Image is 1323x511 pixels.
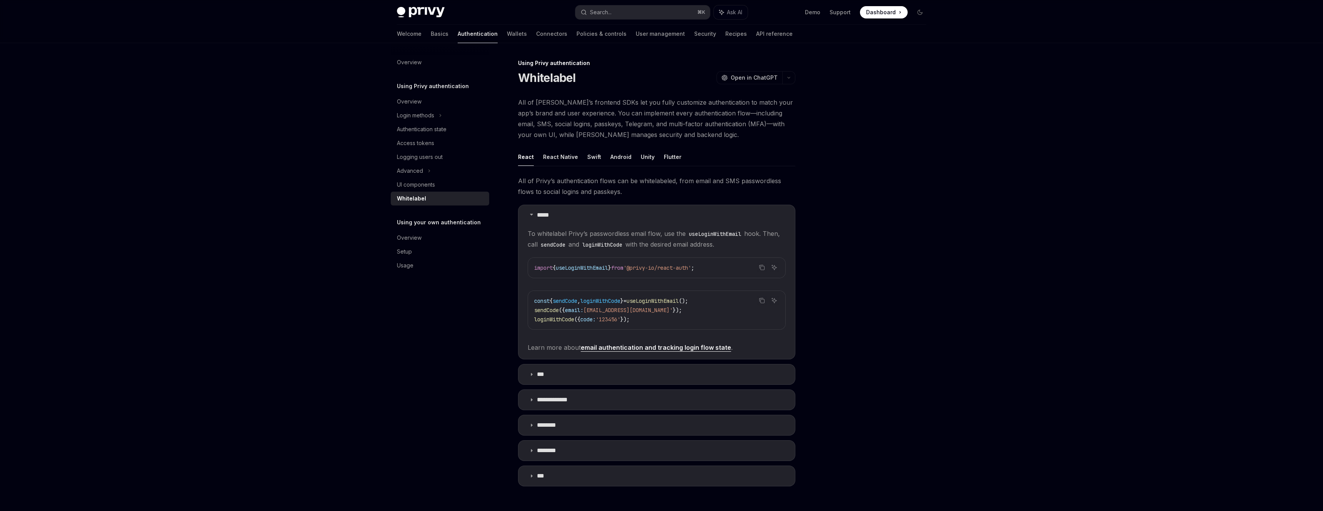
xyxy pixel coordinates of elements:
[518,205,795,359] details: *****To whitelabel Privy’s passwordless email flow, use theuseLoginWithEmailhook. Then, callsendC...
[914,6,926,18] button: Toggle dark mode
[577,25,627,43] a: Policies & controls
[534,297,550,304] span: const
[620,316,630,323] span: });
[664,148,681,166] button: Flutter
[620,297,623,304] span: }
[518,175,795,197] span: All of Privy’s authentication flows can be whitelabeled, from email and SMS passwordless flows to...
[581,344,731,352] a: email authentication and tracking login flow state
[860,6,908,18] a: Dashboard
[397,111,434,120] div: Login methods
[397,247,412,256] div: Setup
[391,55,489,69] a: Overview
[391,245,489,259] a: Setup
[579,240,625,249] code: loginWithCode
[397,125,447,134] div: Authentication state
[627,297,679,304] span: useLoginWithEmail
[725,25,747,43] a: Recipes
[610,148,632,166] button: Android
[769,296,779,306] button: Ask AI
[391,122,489,136] a: Authentication state
[397,152,443,162] div: Logging users out
[697,9,705,15] span: ⌘ K
[556,264,608,271] span: useLoginWithEmail
[391,192,489,205] a: Whitelabel
[397,166,423,175] div: Advanced
[623,297,627,304] span: =
[596,316,620,323] span: '123456'
[391,150,489,164] a: Logging users out
[518,71,576,85] h1: Whitelabel
[757,262,767,272] button: Copy the contents from the code block
[727,8,742,16] span: Ask AI
[559,307,565,314] span: ({
[397,261,413,270] div: Usage
[580,297,620,304] span: loginWithCode
[769,262,779,272] button: Ask AI
[714,5,748,19] button: Ask AI
[397,194,426,203] div: Whitelabel
[534,264,553,271] span: import
[397,233,422,242] div: Overview
[397,82,469,91] h5: Using Privy authentication
[536,25,567,43] a: Connectors
[550,297,553,304] span: {
[534,307,559,314] span: sendCode
[391,136,489,150] a: Access tokens
[534,316,574,323] span: loginWithCode
[391,95,489,109] a: Overview
[507,25,527,43] a: Wallets
[866,8,896,16] span: Dashboard
[397,7,445,18] img: dark logo
[757,296,767,306] button: Copy the contents from the code block
[679,297,688,304] span: ();
[608,264,611,271] span: }
[431,25,448,43] a: Basics
[694,25,716,43] a: Security
[731,74,778,82] span: Open in ChatGPT
[623,264,691,271] span: '@privy-io/react-auth'
[458,25,498,43] a: Authentication
[691,264,694,271] span: ;
[756,25,793,43] a: API reference
[538,240,568,249] code: sendCode
[391,178,489,192] a: UI components
[673,307,682,314] span: });
[590,8,612,17] div: Search...
[397,180,435,189] div: UI components
[636,25,685,43] a: User management
[577,297,580,304] span: ,
[397,97,422,106] div: Overview
[518,97,795,140] span: All of [PERSON_NAME]’s frontend SDKs let you fully customize authentication to match your app’s b...
[686,230,744,238] code: useLoginWithEmail
[574,316,580,323] span: ({
[565,307,583,314] span: email:
[830,8,851,16] a: Support
[391,231,489,245] a: Overview
[528,228,786,250] span: To whitelabel Privy’s passwordless email flow, use the hook. Then, call and with the desired emai...
[553,264,556,271] span: {
[587,148,601,166] button: Swift
[641,148,655,166] button: Unity
[553,297,577,304] span: sendCode
[397,218,481,227] h5: Using your own authentication
[397,58,422,67] div: Overview
[397,139,434,148] div: Access tokens
[528,342,786,353] span: Learn more about .
[575,5,710,19] button: Search...⌘K
[397,25,422,43] a: Welcome
[580,316,596,323] span: code:
[518,148,534,166] button: React
[611,264,623,271] span: from
[543,148,578,166] button: React Native
[805,8,820,16] a: Demo
[391,259,489,272] a: Usage
[518,59,795,67] div: Using Privy authentication
[716,71,782,84] button: Open in ChatGPT
[583,307,673,314] span: [EMAIL_ADDRESS][DOMAIN_NAME]'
